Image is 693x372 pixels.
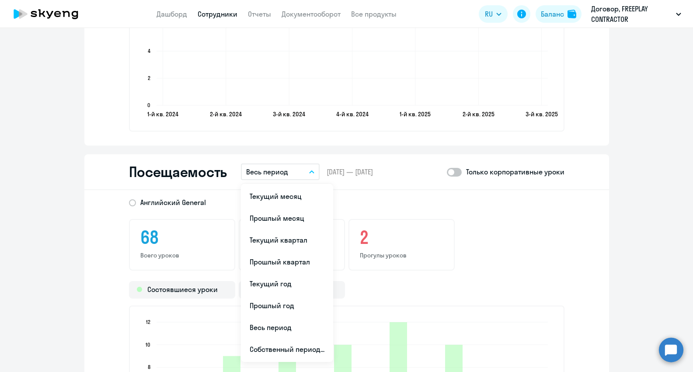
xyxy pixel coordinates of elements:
text: 2-й кв. 2024 [210,110,242,118]
text: 4 [148,48,150,54]
a: Отчеты [248,10,271,18]
p: Всего уроков [140,251,224,259]
text: 10 [146,341,150,348]
div: Прогулы [239,281,345,299]
button: Договор, FREEPLAY CONTRACTOR [587,3,686,24]
button: RU [479,5,508,23]
a: Сотрудники [198,10,237,18]
text: 8 [148,364,150,370]
p: Договор, FREEPLAY CONTRACTOR [591,3,672,24]
h3: 68 [140,227,224,248]
text: 2 [148,75,150,81]
text: 3-й кв. 2024 [273,110,305,118]
div: Состоявшиеся уроки [129,281,235,299]
text: 3-й кв. 2025 [525,110,557,118]
text: 12 [146,319,150,325]
span: Английский General [140,198,206,207]
span: [DATE] — [DATE] [327,167,373,177]
span: RU [485,9,493,19]
text: 1-й кв. 2025 [400,110,431,118]
h3: 2 [360,227,443,248]
p: Весь период [246,167,288,177]
button: Весь период [241,163,320,180]
ul: RU [241,184,333,362]
a: Все продукты [351,10,397,18]
img: balance [568,10,576,18]
text: 4-й кв. 2024 [336,110,368,118]
h2: Посещаемость [129,163,227,181]
p: Только корпоративные уроки [466,167,564,177]
p: Прогулы уроков [360,251,443,259]
button: Балансbalance [536,5,582,23]
text: 0 [147,102,150,108]
a: Дашборд [157,10,187,18]
text: 2-й кв. 2025 [462,110,494,118]
text: 1-й кв. 2024 [147,110,178,118]
div: Баланс [541,9,564,19]
a: Документооборот [282,10,341,18]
